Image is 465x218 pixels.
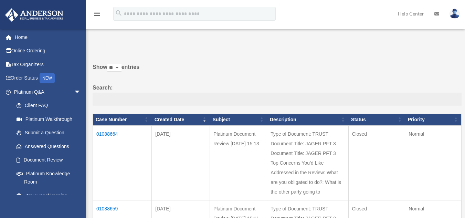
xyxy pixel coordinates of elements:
img: Anderson Advisors Platinum Portal [3,8,65,22]
td: 01088664 [93,125,152,200]
select: Showentries [107,64,121,72]
th: Subject: activate to sort column ascending [210,114,267,126]
a: Tax Organizers [5,58,91,71]
a: Client FAQ [10,99,88,113]
i: search [115,9,123,17]
th: Status: activate to sort column ascending [348,114,405,126]
th: Case Number: activate to sort column ascending [93,114,152,126]
th: Created Date: activate to sort column ascending [152,114,210,126]
th: Priority: activate to sort column ascending [405,114,462,126]
td: Type of Document: TRUST Document Title: JAGER PFT 3 Document Title: JAGER PFT 3 Top Concerns You’... [267,125,348,200]
td: Normal [405,125,462,200]
a: Platinum Walkthrough [10,112,88,126]
label: Search: [93,83,462,106]
img: User Pic [450,9,460,19]
a: Platinum Q&Aarrow_drop_down [5,85,88,99]
i: menu [93,10,101,18]
a: Answered Questions [10,139,84,153]
span: arrow_drop_down [74,85,88,99]
a: Document Review [10,153,88,167]
input: Search: [93,93,462,106]
div: NEW [40,73,55,83]
a: Submit a Question [10,126,88,140]
a: menu [93,12,101,18]
th: Description: activate to sort column ascending [267,114,348,126]
a: Tax & Bookkeeping Packages [10,189,88,211]
a: Order StatusNEW [5,71,91,85]
td: Closed [348,125,405,200]
td: [DATE] [152,125,210,200]
a: Home [5,30,91,44]
label: Show entries [93,62,462,79]
td: Platinum Document Review [DATE] 15:13 [210,125,267,200]
a: Platinum Knowledge Room [10,167,88,189]
a: Online Ordering [5,44,91,58]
